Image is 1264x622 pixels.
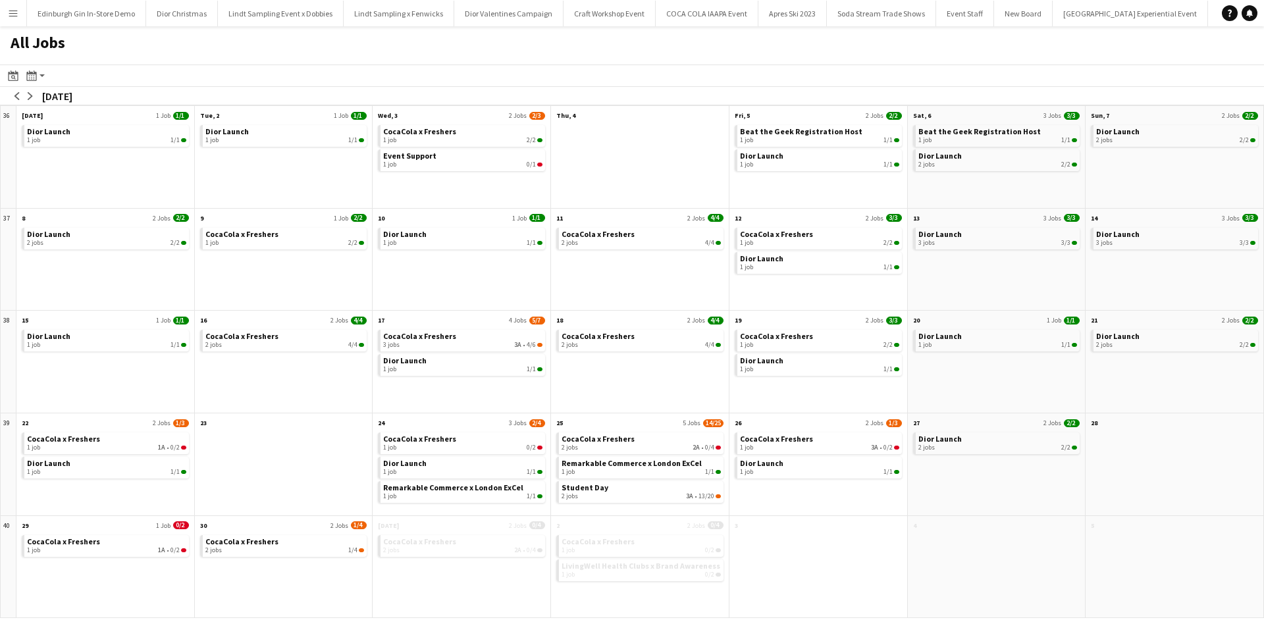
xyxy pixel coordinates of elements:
span: 1/1 [894,163,899,167]
span: 4/6 [527,341,536,349]
a: CocaCola x Freshers2 jobs4/4 [562,228,721,247]
span: 28 [1091,419,1097,427]
span: 8 [22,214,25,222]
a: CocaCola x Freshers2 jobs2A•0/4 [562,432,721,452]
a: Dior Launch1 job1/1 [740,252,899,271]
span: 5 Jobs [683,419,700,427]
span: 5/7 [529,317,545,324]
a: Remarkable Commerce x London ExCel1 job1/1 [383,481,542,500]
span: 1 job [740,444,753,452]
div: 39 [1,413,16,516]
span: 3/3 [886,317,902,324]
span: Dior Launch [918,434,962,444]
span: 2/2 [883,239,893,247]
span: 1 job [562,546,575,554]
span: 1A [158,444,165,452]
a: CocaCola x Freshers3 jobs3A•4/6 [383,330,542,349]
span: 16 [200,316,207,324]
span: 2/4 [529,419,545,427]
button: Edinburgh Gin In-Store Demo [27,1,146,26]
div: [DATE] [42,90,72,103]
span: 1/3 [173,419,189,427]
span: 14 [1091,214,1097,222]
span: Event Support [383,151,436,161]
span: 1/1 [1072,138,1077,142]
button: New Board [994,1,1053,26]
span: 2/2 [171,239,180,247]
span: 2 Jobs [866,419,883,427]
span: 2/2 [883,341,893,349]
span: Sun, 7 [1091,111,1109,120]
span: 0/4 [705,444,714,452]
span: 1/1 [883,468,893,476]
span: CocaCola x Freshers [205,536,278,546]
span: CocaCola x Freshers [383,536,456,546]
span: 1 job [383,161,396,168]
span: 1/1 [537,367,542,371]
span: 2/2 [1242,317,1258,324]
span: CocaCola x Freshers [740,331,813,341]
span: 3A [871,444,878,452]
button: Soda Stream Trade Shows [827,1,936,26]
span: 3/3 [1061,239,1070,247]
span: 2/2 [527,136,536,144]
span: 2 Jobs [866,111,883,120]
span: 1/1 [351,112,367,120]
span: 4/4 [716,343,721,347]
span: 1/1 [1072,343,1077,347]
span: Dior Launch [918,331,962,341]
a: CocaCola x Freshers1 job0/2 [562,535,721,554]
span: 1 job [562,571,575,579]
span: Thu, 4 [556,111,575,120]
span: 2 Jobs [687,316,705,324]
span: 2A [514,546,521,554]
span: 3A [686,492,693,500]
span: 1/1 [173,112,189,120]
span: 2/2 [894,343,899,347]
span: CocaCola x Freshers [562,331,635,341]
span: Dior Launch [1096,126,1140,136]
span: Dior Launch [27,458,70,468]
span: 2/2 [894,241,899,245]
span: CocaCola x Freshers [562,229,635,239]
span: 2/3 [529,112,545,120]
span: 2 jobs [27,239,43,247]
span: Remarkable Commerce x London ExCel [383,482,523,492]
div: • [562,444,721,452]
a: CocaCola x Freshers2 jobs4/4 [205,330,365,349]
span: 4/4 [708,317,724,324]
span: 4/4 [705,239,714,247]
span: 1 job [27,546,40,554]
span: 2 jobs [562,444,578,452]
span: 3 Jobs [1043,111,1061,120]
span: 0/2 [705,571,714,579]
span: 2 Jobs [1222,316,1240,324]
span: 1 job [383,136,396,144]
a: CocaCola x Freshers1 job1A•0/2 [27,432,186,452]
span: 1/1 [894,265,899,269]
span: 3/3 [1240,239,1249,247]
span: 3/3 [1064,112,1080,120]
span: Dior Launch [27,229,70,239]
span: 0/1 [537,163,542,167]
span: 1/1 [181,343,186,347]
span: 1 Job [156,111,171,120]
span: 2 Jobs [687,214,705,222]
span: 1 job [740,263,753,271]
div: • [383,341,542,349]
span: 0/2 [705,546,714,554]
span: CocaCola x Freshers [562,434,635,444]
button: Event Staff [936,1,994,26]
a: Dior Launch1 job1/1 [205,125,365,144]
span: 19 [735,316,741,324]
span: 0/2 [527,444,536,452]
span: 1 job [383,468,396,476]
span: 1 job [205,239,219,247]
span: 2/2 [1250,138,1255,142]
span: 2 jobs [383,546,400,554]
span: Dior Launch [918,151,962,161]
span: 1/1 [883,161,893,168]
span: CocaCola x Freshers [205,331,278,341]
a: Remarkable Commerce x London ExCel1 job1/1 [562,457,721,476]
a: CocaCola x Freshers1 job2/2 [383,125,542,144]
